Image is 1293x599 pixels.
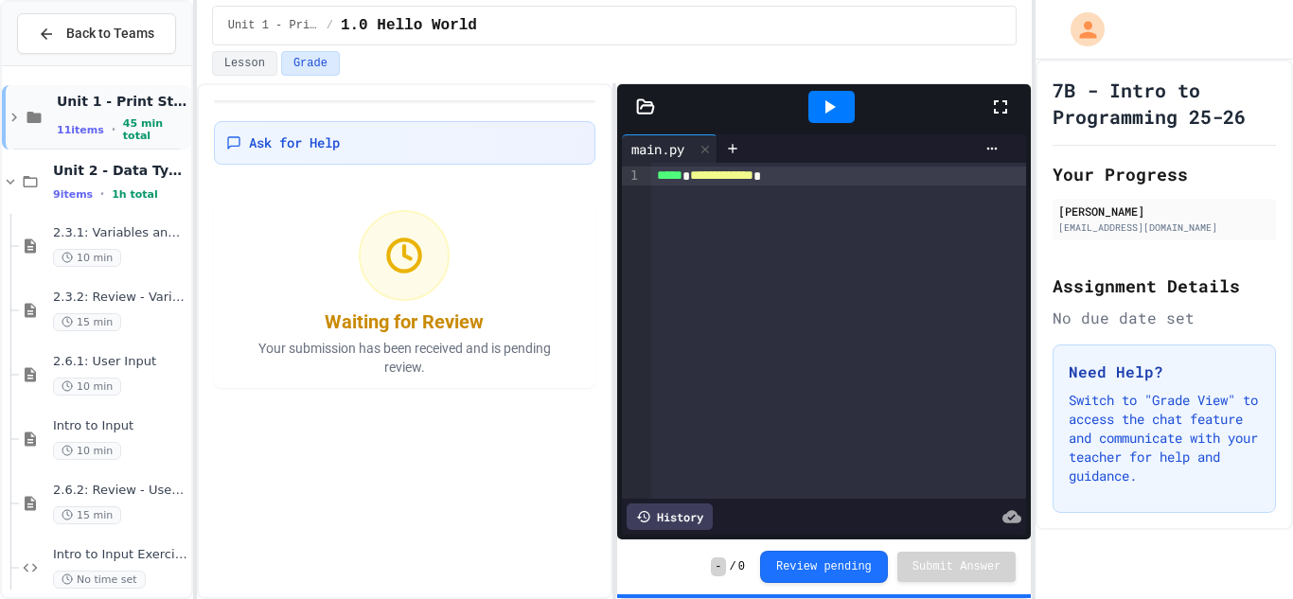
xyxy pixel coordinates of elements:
span: / [327,18,333,33]
button: Grade [281,51,340,76]
span: No time set [53,571,146,589]
span: 10 min [53,249,121,267]
p: Switch to "Grade View" to access the chat feature and communicate with your teacher for help and ... [1069,391,1260,485]
p: Your submission has been received and is pending review. [234,339,575,377]
div: History [627,503,713,530]
span: 1h total [112,188,158,201]
span: 0 [738,559,745,574]
h3: Need Help? [1069,361,1260,383]
span: 10 min [53,378,121,396]
span: 45 min total [123,117,187,142]
div: main.py [622,139,694,159]
div: [EMAIL_ADDRESS][DOMAIN_NAME] [1058,220,1270,235]
div: My Account [1051,8,1109,51]
div: 1 [622,167,641,185]
span: Back to Teams [66,24,154,44]
span: Intro to Input [53,418,187,434]
span: • [100,186,104,202]
div: main.py [622,134,717,163]
h2: Assignment Details [1053,273,1276,299]
span: 2.6.2: Review - User Input [53,483,187,499]
span: Unit 1 - Print Statements [228,18,319,33]
h1: 7B - Intro to Programming 25-26 [1053,77,1276,130]
span: - [711,557,725,576]
div: Waiting for Review [325,308,484,335]
span: Ask for Help [249,133,340,152]
span: Intro to Input Exercise [53,547,187,563]
span: 15 min [53,506,121,524]
span: 1.0 Hello World [341,14,477,37]
button: Submit Answer [897,552,1017,582]
span: Unit 2 - Data Types, Variables, [DEMOGRAPHIC_DATA] [53,162,187,179]
span: 2.6.1: User Input [53,354,187,370]
h2: Your Progress [1053,161,1276,187]
span: 2.3.1: Variables and Data Types [53,225,187,241]
span: 2.3.2: Review - Variables and Data Types [53,290,187,306]
span: Submit Answer [912,559,1001,574]
span: 15 min [53,313,121,331]
div: No due date set [1053,307,1276,329]
span: / [730,559,736,574]
span: Unit 1 - Print Statements [57,93,187,110]
span: 10 min [53,442,121,460]
span: 9 items [53,188,93,201]
button: Review pending [760,551,888,583]
button: Back to Teams [17,13,176,54]
span: 11 items [57,124,104,136]
div: [PERSON_NAME] [1058,203,1270,220]
span: • [112,122,115,137]
button: Lesson [212,51,277,76]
